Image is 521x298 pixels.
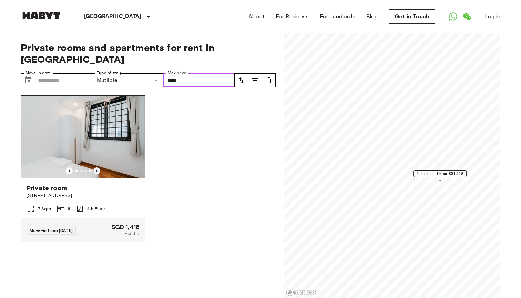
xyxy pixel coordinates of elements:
a: For Business [276,12,309,21]
img: Marketing picture of unit SG-01-109-001-006 [21,96,145,178]
span: Move-in from [DATE] [30,228,73,233]
a: Get in Touch [389,9,435,24]
label: Type of stay [97,70,121,76]
span: 7 Sqm [38,206,51,212]
a: For Landlords [320,12,355,21]
a: Log in [485,12,500,21]
button: tune [248,73,262,87]
a: Open WhatsApp [446,10,460,23]
label: Max price [168,70,186,76]
button: tune [262,73,276,87]
span: 4th Floor [87,206,105,212]
img: Habyt [21,12,62,19]
a: Open WeChat [460,10,474,23]
div: Map marker [413,170,467,181]
span: Private room [27,184,67,192]
span: Private rooms and apartments for rent in [GEOGRAPHIC_DATA] [21,42,276,65]
span: Monthly [124,230,140,236]
button: Choose date [21,73,35,87]
span: SGD 1,418 [112,224,140,230]
a: About [248,12,265,21]
button: tune [234,73,248,87]
span: 6 [68,206,70,212]
button: Previous image [66,167,73,174]
span: 1 units from S$1418 [417,171,463,177]
a: Marketing picture of unit SG-01-109-001-006Previous imagePrevious imagePrivate room[STREET_ADDRES... [21,95,145,242]
label: Move-in date [25,70,51,76]
a: Blog [366,12,378,21]
button: Previous image [93,167,100,174]
div: Mutliple [92,73,163,87]
span: [STREET_ADDRESS] [27,192,140,199]
a: Mapbox logo [286,288,316,296]
p: [GEOGRAPHIC_DATA] [84,12,142,21]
